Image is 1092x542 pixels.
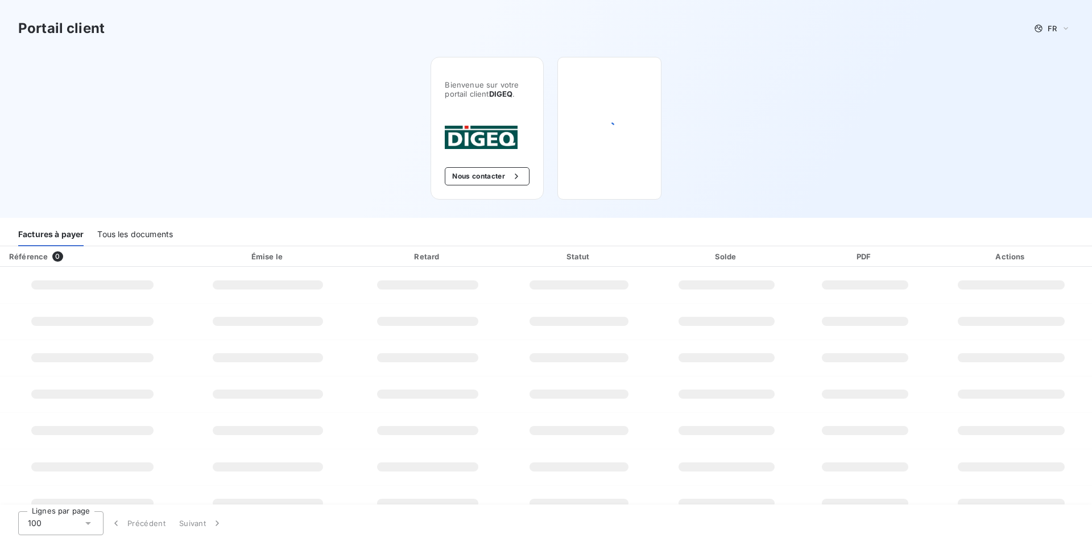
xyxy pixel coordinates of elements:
[1048,24,1057,33] span: FR
[172,511,230,535] button: Suivant
[354,251,502,262] div: Retard
[933,251,1090,262] div: Actions
[507,251,652,262] div: Statut
[187,251,349,262] div: Émise le
[445,80,530,98] span: Bienvenue sur votre portail client .
[97,222,173,246] div: Tous les documents
[802,251,928,262] div: PDF
[656,251,797,262] div: Solde
[445,126,518,149] img: Company logo
[9,252,48,261] div: Référence
[445,167,529,185] button: Nous contacter
[52,251,63,262] span: 0
[18,222,84,246] div: Factures à payer
[489,89,513,98] span: DIGEQ
[104,511,172,535] button: Précédent
[18,18,105,39] h3: Portail client
[28,518,42,529] span: 100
